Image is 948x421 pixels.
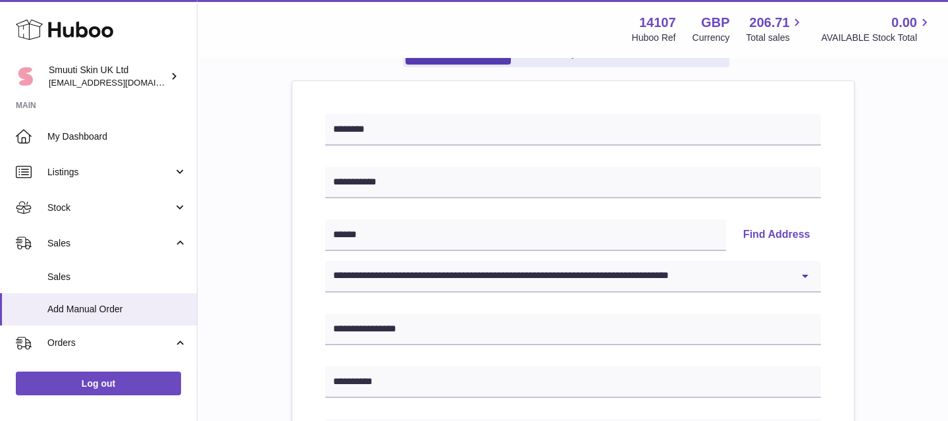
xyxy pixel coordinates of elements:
span: My Dashboard [47,130,187,143]
div: Huboo Ref [632,32,676,44]
div: Smuuti Skin UK Ltd [49,64,167,89]
span: AVAILABLE Stock Total [821,32,932,44]
span: Listings [47,166,173,179]
span: 206.71 [749,14,789,32]
div: Currency [693,32,730,44]
span: Total sales [746,32,804,44]
span: Sales [47,271,187,283]
span: [EMAIL_ADDRESS][DOMAIN_NAME] [49,77,194,88]
span: 0.00 [891,14,917,32]
a: Log out [16,372,181,395]
button: Find Address [733,219,821,251]
span: Stock [47,202,173,214]
span: Add Manual Order [47,303,187,316]
img: tomi@beautyko.fi [16,67,36,86]
a: 206.71 Total sales [746,14,804,44]
strong: 14107 [639,14,676,32]
span: Orders [47,337,173,349]
span: Sales [47,237,173,250]
strong: GBP [701,14,729,32]
a: 0.00 AVAILABLE Stock Total [821,14,932,44]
